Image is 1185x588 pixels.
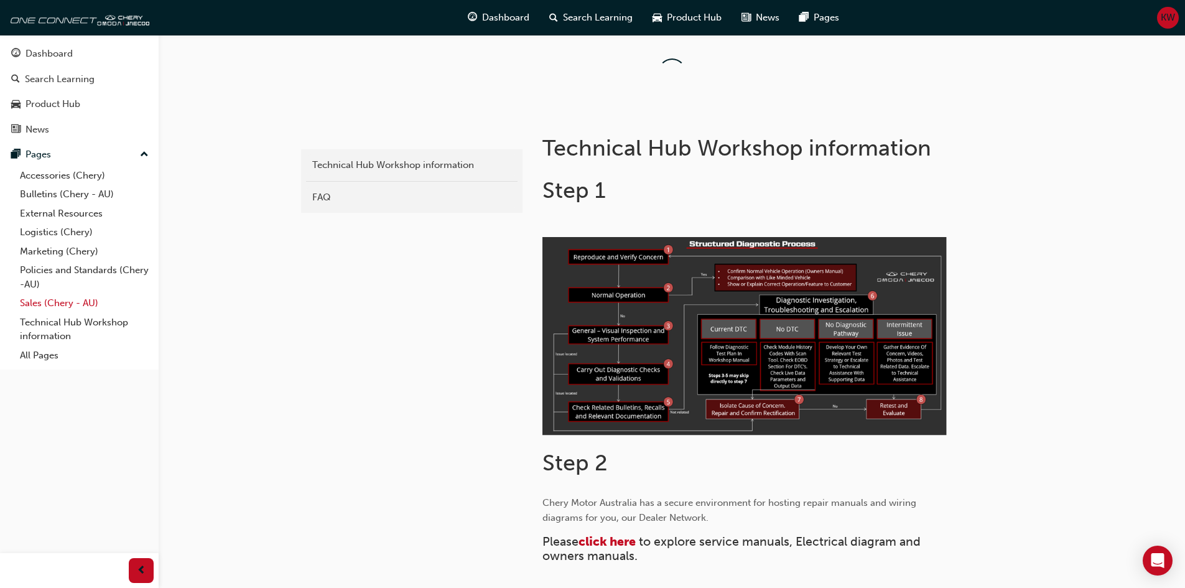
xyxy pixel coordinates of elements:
div: Technical Hub Workshop information [312,158,511,172]
span: search-icon [549,10,558,26]
span: to explore service manuals, Electrical diagram and owners manuals. [542,534,924,563]
span: Product Hub [667,11,722,25]
button: KW [1157,7,1179,29]
a: FAQ [306,187,518,208]
a: search-iconSearch Learning [539,5,643,30]
div: Open Intercom Messenger [1143,546,1173,576]
span: news-icon [741,10,751,26]
span: Search Learning [563,11,633,25]
a: News [5,118,154,141]
span: car-icon [11,99,21,110]
button: Pages [5,143,154,166]
a: Search Learning [5,68,154,91]
span: News [756,11,779,25]
a: car-iconProduct Hub [643,5,732,30]
div: FAQ [312,190,511,205]
a: External Resources [15,204,154,223]
div: Dashboard [26,47,73,61]
div: News [26,123,49,137]
span: search-icon [11,74,20,85]
span: guage-icon [11,49,21,60]
a: Technical Hub Workshop information [15,313,154,346]
span: Pages [814,11,839,25]
a: All Pages [15,346,154,365]
a: click here [579,534,636,549]
a: Product Hub [5,93,154,116]
a: news-iconNews [732,5,789,30]
span: guage-icon [468,10,477,26]
img: oneconnect [6,5,149,30]
a: Policies and Standards (Chery -AU) [15,261,154,294]
span: Chery Motor Australia has a secure environment for hosting repair manuals and wiring diagrams for... [542,497,919,523]
div: Pages [26,147,51,162]
a: Technical Hub Workshop information [306,154,518,176]
span: up-icon [140,147,149,163]
a: pages-iconPages [789,5,849,30]
span: pages-icon [799,10,809,26]
a: Accessories (Chery) [15,166,154,185]
div: Search Learning [25,72,95,86]
span: Step 1 [542,177,606,203]
a: Sales (Chery - AU) [15,294,154,313]
a: Logistics (Chery) [15,223,154,242]
span: prev-icon [137,563,146,579]
span: Step 2 [542,449,608,476]
a: Bulletins (Chery - AU) [15,185,154,204]
span: KW [1161,11,1175,25]
span: Dashboard [482,11,529,25]
span: car-icon [653,10,662,26]
h1: Technical Hub Workshop information [542,134,950,162]
span: Please [542,534,579,549]
span: pages-icon [11,149,21,161]
button: DashboardSearch LearningProduct HubNews [5,40,154,143]
span: news-icon [11,124,21,136]
a: Dashboard [5,42,154,65]
a: guage-iconDashboard [458,5,539,30]
div: Product Hub [26,97,80,111]
a: Marketing (Chery) [15,242,154,261]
